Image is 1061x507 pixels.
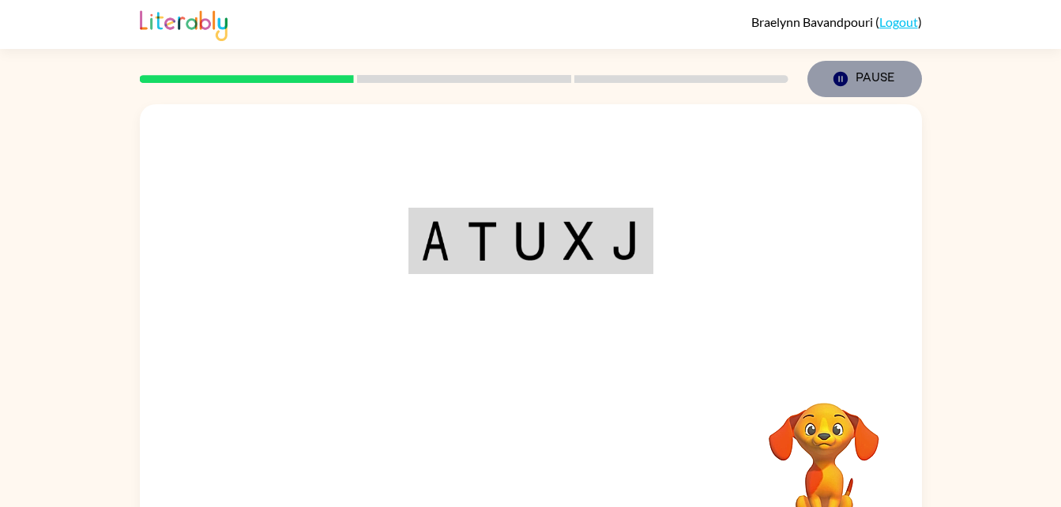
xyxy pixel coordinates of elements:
[515,221,545,261] img: u
[879,14,918,29] a: Logout
[467,221,497,261] img: t
[751,14,875,29] span: Braelynn Bavandpouri
[140,6,228,41] img: Literably
[807,61,922,97] button: Pause
[611,221,640,261] img: j
[751,14,922,29] div: ( )
[421,221,450,261] img: a
[563,221,593,261] img: x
